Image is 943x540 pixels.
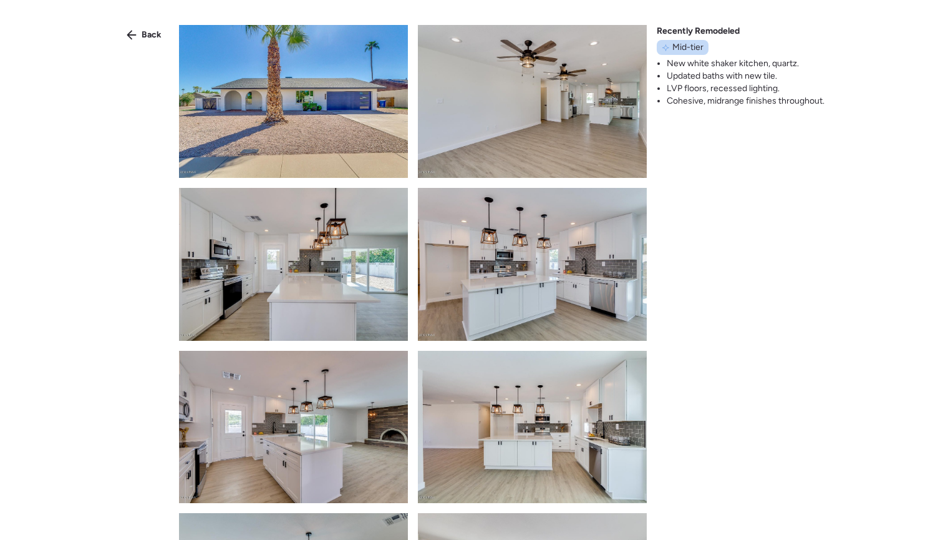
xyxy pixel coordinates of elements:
img: product [179,351,408,504]
span: Recently Remodeled [657,25,740,37]
span: Back [142,29,162,41]
li: Cohesive, midrange finishes throughout. [667,95,825,107]
span: Mid-tier [672,41,704,54]
img: product [418,25,647,178]
li: Updated baths with new tile. [667,70,825,82]
img: product [418,188,647,341]
li: LVP floors, recessed lighting. [667,82,825,95]
img: product [418,351,647,504]
img: product [179,25,408,178]
li: New white shaker kitchen, quartz. [667,57,825,70]
img: product [179,188,408,341]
